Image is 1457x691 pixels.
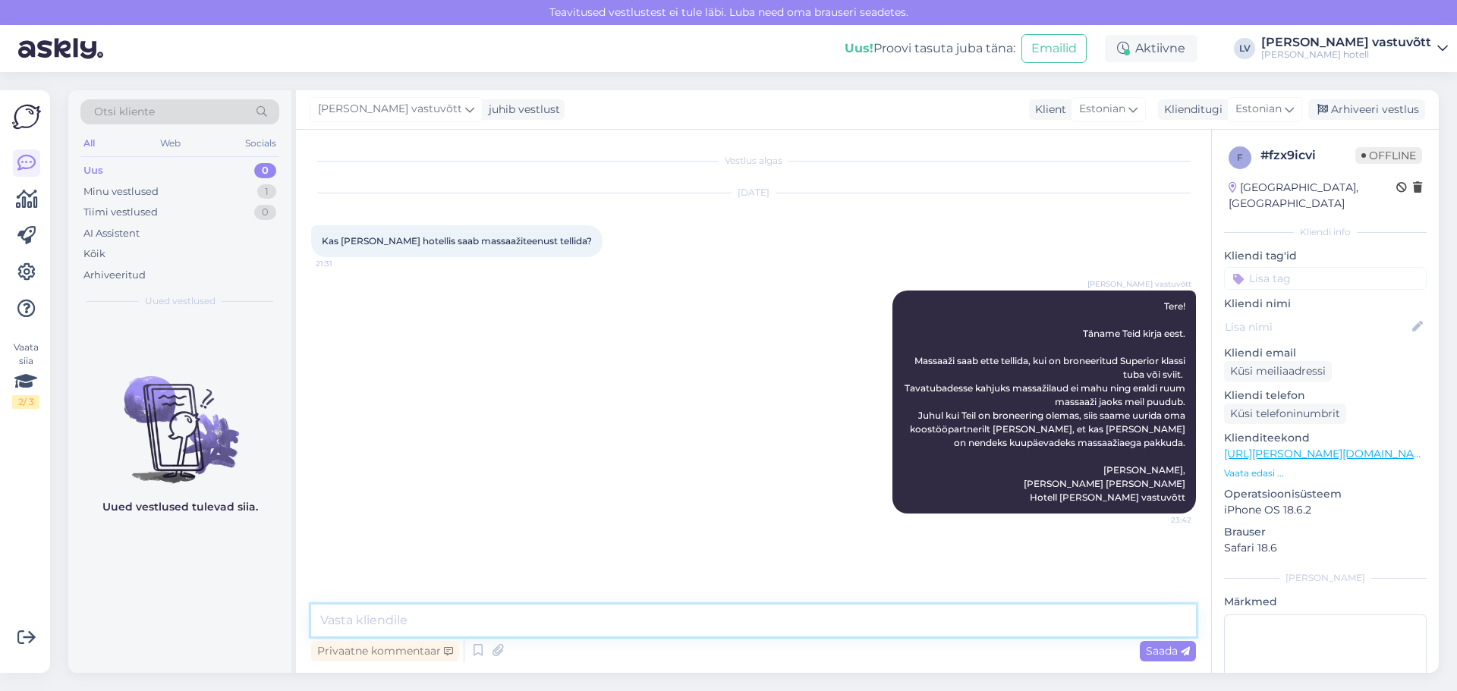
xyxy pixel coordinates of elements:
div: All [80,133,98,153]
div: Küsi meiliaadressi [1224,361,1332,382]
span: Otsi kliente [94,104,155,120]
div: Vaata siia [12,341,39,409]
p: Kliendi tag'id [1224,248,1427,264]
div: [DATE] [311,186,1196,199]
span: [PERSON_NAME] vastuvõtt [318,101,462,118]
input: Lisa nimi [1225,319,1409,335]
span: 23:42 [1134,514,1191,526]
p: Klienditeekond [1224,430,1427,446]
a: [URL][PERSON_NAME][DOMAIN_NAME] [1224,447,1433,460]
p: Brauser [1224,524,1427,540]
button: Emailid [1021,34,1087,63]
div: 1 [257,184,276,199]
div: Privaatne kommentaar [311,641,459,661]
div: juhib vestlust [483,102,560,118]
p: Kliendi telefon [1224,388,1427,404]
div: [PERSON_NAME] hotell [1261,49,1431,61]
p: Kliendi email [1224,345,1427,361]
div: [GEOGRAPHIC_DATA], [GEOGRAPHIC_DATA] [1229,180,1396,212]
p: iPhone OS 18.6.2 [1224,502,1427,518]
span: 21:31 [316,258,373,269]
div: AI Assistent [83,226,140,241]
div: Klient [1029,102,1066,118]
div: Kõik [83,247,105,262]
div: Aktiivne [1105,35,1197,62]
div: Klienditugi [1158,102,1223,118]
div: 0 [254,205,276,220]
p: Safari 18.6 [1224,540,1427,556]
div: Web [157,133,184,153]
p: Operatsioonisüsteem [1224,486,1427,502]
span: Saada [1146,644,1190,658]
div: 0 [254,163,276,178]
b: Uus! [845,41,873,55]
div: Küsi telefoninumbrit [1224,404,1346,424]
div: [PERSON_NAME] vastuvõtt [1261,36,1431,49]
img: Askly Logo [12,102,41,131]
div: Minu vestlused [83,184,159,199]
div: Kliendi info [1224,225,1427,239]
div: Uus [83,163,103,178]
img: No chats [68,349,291,485]
div: Tiimi vestlused [83,205,158,220]
span: Estonian [1079,101,1125,118]
span: Kas [PERSON_NAME] hotellis saab massaažiteenust tellida? [322,235,592,247]
div: LV [1234,38,1255,59]
div: Arhiveeri vestlus [1308,99,1425,120]
p: Uued vestlused tulevad siia. [102,499,258,515]
span: Estonian [1235,101,1282,118]
div: # fzx9icvi [1260,146,1355,165]
div: Arhiveeritud [83,268,146,283]
div: Proovi tasuta juba täna: [845,39,1015,58]
span: Offline [1355,147,1422,164]
span: Uued vestlused [145,294,216,308]
div: [PERSON_NAME] [1224,571,1427,585]
p: Märkmed [1224,594,1427,610]
div: 2 / 3 [12,395,39,409]
span: [PERSON_NAME] vastuvõtt [1087,278,1191,290]
div: Socials [242,133,279,153]
input: Lisa tag [1224,267,1427,290]
p: Kliendi nimi [1224,296,1427,312]
p: Vaata edasi ... [1224,466,1427,480]
a: [PERSON_NAME] vastuvõtt[PERSON_NAME] hotell [1261,36,1448,61]
span: f [1237,152,1243,163]
div: Vestlus algas [311,154,1196,168]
